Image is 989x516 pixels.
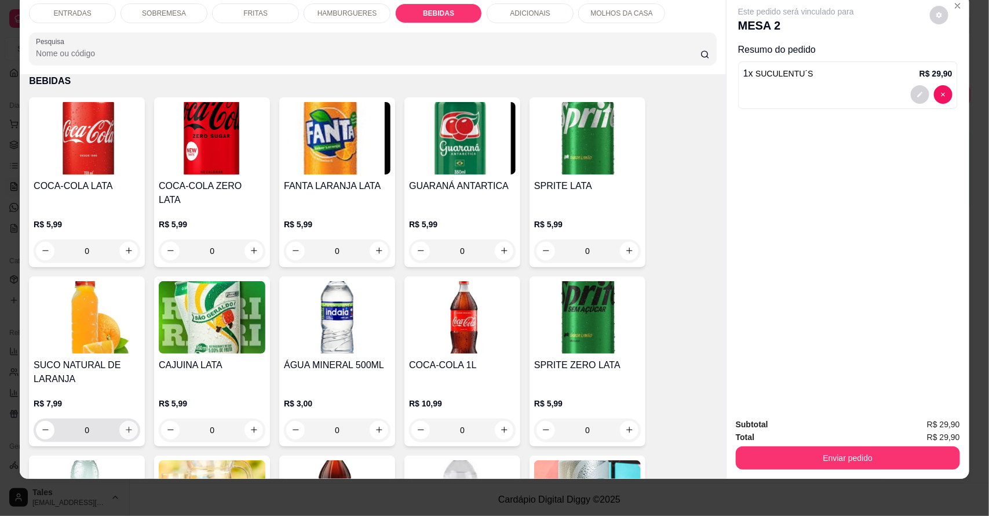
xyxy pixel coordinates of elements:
p: R$ 29,90 [919,68,952,79]
img: product-image [34,102,140,175]
button: decrease-product-quantity [286,421,305,439]
img: product-image [534,281,641,354]
strong: Subtotal [736,420,768,429]
img: product-image [409,102,516,175]
p: R$ 5,99 [534,219,641,230]
h4: COCA-COLA ZERO LATA [159,179,265,207]
button: increase-product-quantity [370,421,388,439]
p: R$ 5,99 [409,219,516,230]
p: MESA 2 [738,17,854,34]
img: product-image [34,281,140,354]
h4: GUARANÁ ANTARTICA [409,179,516,193]
button: decrease-product-quantity [36,242,54,260]
h4: FANTA LARANJA LATA [284,179,391,193]
h4: SPRITE LATA [534,179,641,193]
label: Pesquisa [36,37,68,46]
button: increase-product-quantity [244,421,263,439]
img: product-image [534,102,641,175]
button: decrease-product-quantity [537,242,555,260]
p: MOLHOS DA CASA [590,9,652,18]
h4: SUCO NATURAL DE LARANJA [34,358,140,386]
img: product-image [284,281,391,354]
button: decrease-product-quantity [36,421,54,439]
button: increase-product-quantity [119,421,138,439]
img: product-image [284,102,391,175]
p: R$ 5,99 [159,219,265,230]
h4: ÁGUA MINERAL 500ML [284,358,391,372]
button: decrease-product-quantity [411,242,430,260]
span: SUCULENTU´S [756,69,813,78]
img: product-image [159,102,265,175]
button: decrease-product-quantity [286,242,305,260]
p: R$ 5,99 [34,219,140,230]
h4: SPRITE ZERO LATA [534,358,641,372]
h4: COCA-COLA 1L [409,358,516,372]
p: BEBIDAS [423,9,454,18]
button: decrease-product-quantity [537,421,555,439]
button: increase-product-quantity [119,242,138,260]
span: R$ 29,90 [927,418,960,431]
p: ADICIONAIS [510,9,550,18]
p: R$ 7,99 [34,398,140,409]
p: R$ 5,99 [284,219,391,230]
span: R$ 29,90 [927,431,960,444]
button: increase-product-quantity [244,242,263,260]
button: decrease-product-quantity [161,421,180,439]
p: R$ 5,99 [159,398,265,409]
h4: COCA-COLA LATA [34,179,140,193]
p: HAMBURGUERES [317,9,377,18]
button: increase-product-quantity [495,242,513,260]
button: increase-product-quantity [370,242,388,260]
h4: CAJUINA LATA [159,358,265,372]
button: decrease-product-quantity [911,85,929,104]
img: product-image [159,281,265,354]
button: decrease-product-quantity [934,85,952,104]
p: 1 x [743,67,813,81]
p: Este pedido será vinculado para [738,6,854,17]
button: increase-product-quantity [620,242,638,260]
p: R$ 5,99 [534,398,641,409]
p: Resumo do pedido [738,43,958,57]
strong: Total [736,433,754,442]
p: FRITAS [243,9,268,18]
button: decrease-product-quantity [930,6,948,24]
p: ENTRADAS [53,9,91,18]
p: BEBIDAS [29,74,717,88]
button: decrease-product-quantity [411,421,430,439]
button: Enviar pedido [736,446,960,470]
input: Pesquisa [36,48,700,59]
p: R$ 10,99 [409,398,516,409]
button: decrease-product-quantity [161,242,180,260]
button: increase-product-quantity [620,421,638,439]
button: increase-product-quantity [495,421,513,439]
p: SOBREMESA [142,9,186,18]
img: product-image [409,281,516,354]
p: R$ 3,00 [284,398,391,409]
